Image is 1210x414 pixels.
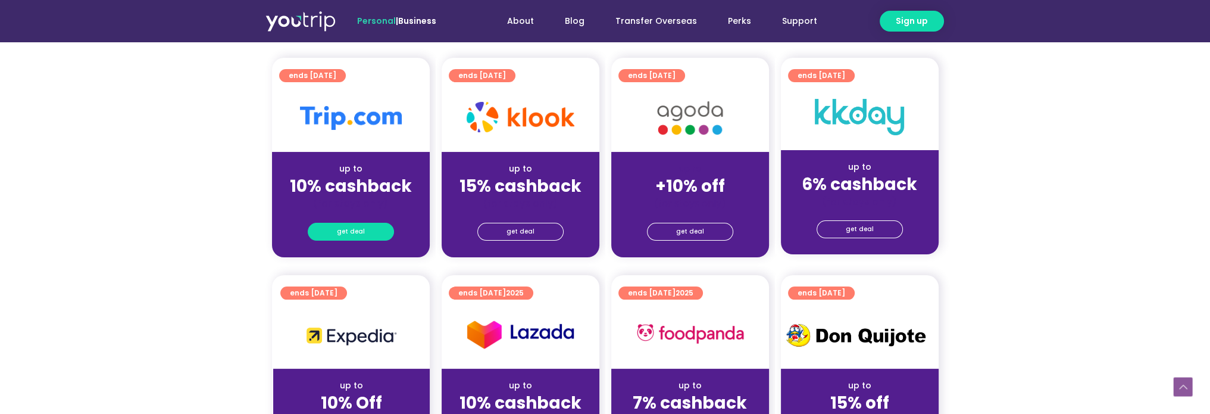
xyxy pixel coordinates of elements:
[790,195,929,208] div: (for stays only)
[647,223,733,241] a: get deal
[896,15,928,27] span: Sign up
[458,287,524,300] span: ends [DATE]
[451,163,590,175] div: up to
[357,15,396,27] span: Personal
[767,10,833,32] a: Support
[477,223,564,241] a: get deal
[449,287,533,300] a: ends [DATE]2025
[676,288,693,298] span: 2025
[282,197,420,210] div: (for stays only)
[279,69,346,82] a: ends [DATE]
[788,69,855,82] a: ends [DATE]
[802,173,917,196] strong: 6% cashback
[458,69,506,82] span: ends [DATE]
[628,287,693,300] span: ends [DATE]
[880,11,944,32] a: Sign up
[280,287,347,300] a: ends [DATE]
[289,69,336,82] span: ends [DATE]
[282,163,420,175] div: up to
[621,197,759,210] div: (for stays only)
[788,287,855,300] a: ends [DATE]
[451,197,590,210] div: (for stays only)
[506,223,534,240] span: get deal
[492,10,549,32] a: About
[449,69,515,82] a: ends [DATE]
[628,69,676,82] span: ends [DATE]
[398,15,436,27] a: Business
[798,287,845,300] span: ends [DATE]
[290,175,412,198] strong: 10% cashback
[283,379,420,392] div: up to
[337,223,365,240] span: get deal
[600,10,712,32] a: Transfer Overseas
[468,10,833,32] nav: Menu
[549,10,600,32] a: Blog
[790,379,929,392] div: up to
[676,223,704,240] span: get deal
[655,175,725,198] strong: +10% off
[290,287,337,300] span: ends [DATE]
[506,288,524,298] span: 2025
[451,379,590,392] div: up to
[618,287,703,300] a: ends [DATE]2025
[459,175,581,198] strong: 15% cashback
[308,223,394,241] a: get deal
[679,163,701,175] span: up to
[790,161,929,173] div: up to
[357,15,436,27] span: |
[712,10,767,32] a: Perks
[798,69,845,82] span: ends [DATE]
[618,69,685,82] a: ends [DATE]
[846,221,874,238] span: get deal
[621,379,759,392] div: up to
[817,220,903,238] a: get deal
